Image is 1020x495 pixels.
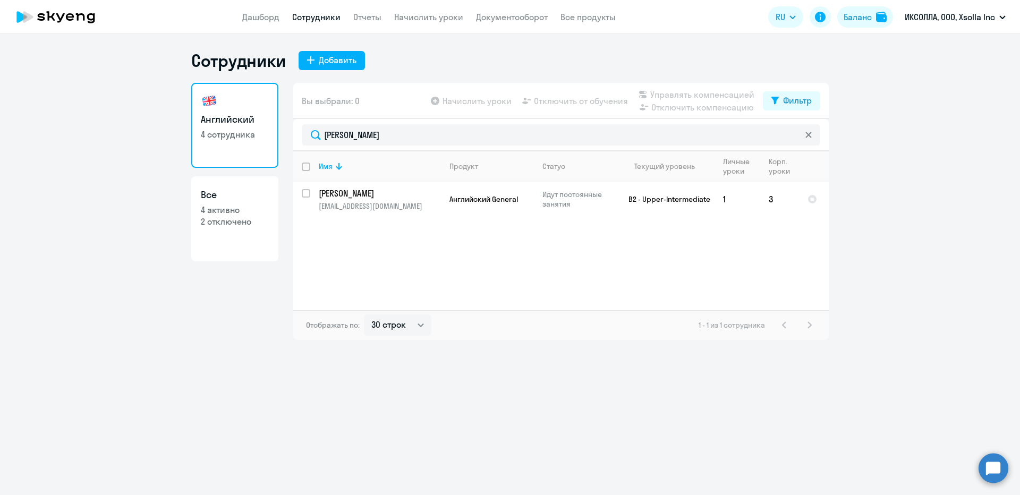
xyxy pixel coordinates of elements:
h3: Английский [201,113,269,126]
span: RU [776,11,785,23]
p: ИКСОЛЛА, ООО, Xsolla Inc [905,11,995,23]
h3: Все [201,188,269,202]
h1: Сотрудники [191,50,286,71]
button: ИКСОЛЛА, ООО, Xsolla Inc [899,4,1011,30]
img: english [201,92,218,109]
td: 1 [715,182,760,217]
div: Личные уроки [723,157,753,176]
span: 1 - 1 из 1 сотрудника [699,320,765,330]
button: Фильтр [763,91,820,110]
div: Статус [542,161,565,171]
input: Поиск по имени, email, продукту или статусу [302,124,820,146]
p: [EMAIL_ADDRESS][DOMAIN_NAME] [319,201,440,211]
div: Личные уроки [723,157,760,176]
div: Добавить [319,54,356,66]
div: Имя [319,161,440,171]
a: Английский4 сотрудника [191,83,278,168]
a: Начислить уроки [394,12,463,22]
div: Продукт [449,161,478,171]
div: Текущий уровень [634,161,695,171]
span: Отображать по: [306,320,360,330]
div: Статус [542,161,615,171]
p: [PERSON_NAME] [319,187,439,199]
div: Имя [319,161,333,171]
div: Корп. уроки [769,157,792,176]
p: Идут постоянные занятия [542,190,615,209]
a: Все продукты [560,12,616,22]
a: Дашборд [242,12,279,22]
div: Продукт [449,161,533,171]
td: 3 [760,182,799,217]
div: Фильтр [783,94,812,107]
div: Баланс [844,11,872,23]
span: Вы выбрали: 0 [302,95,360,107]
img: balance [876,12,887,22]
a: Отчеты [353,12,381,22]
div: Корп. уроки [769,157,798,176]
button: RU [768,6,803,28]
p: 4 активно [201,204,269,216]
a: Сотрудники [292,12,341,22]
p: 4 сотрудника [201,129,269,140]
a: Все4 активно2 отключено [191,176,278,261]
span: Английский General [449,194,518,204]
button: Добавить [299,51,365,70]
a: Документооборот [476,12,548,22]
td: B2 - Upper-Intermediate [616,182,715,217]
p: 2 отключено [201,216,269,227]
div: Текущий уровень [624,161,714,171]
a: [PERSON_NAME] [319,187,440,199]
button: Балансbalance [837,6,893,28]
